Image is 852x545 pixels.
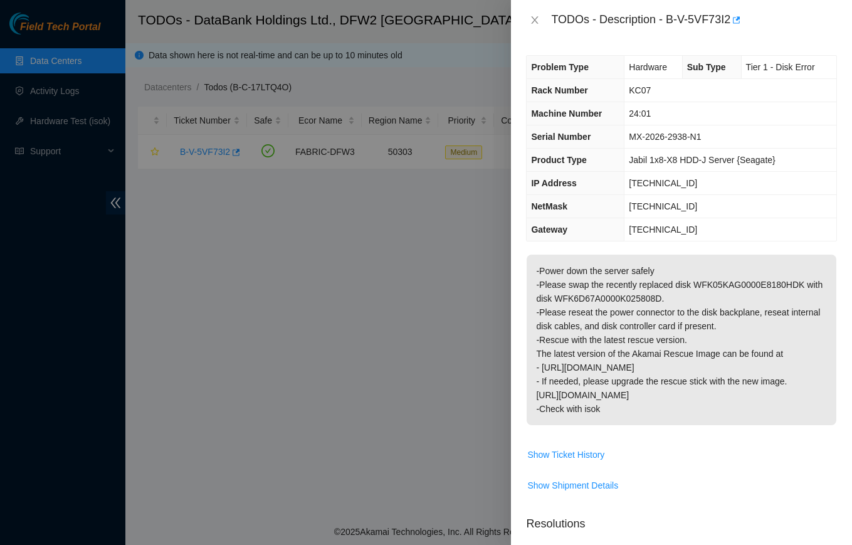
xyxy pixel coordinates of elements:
span: Product Type [531,155,586,165]
span: KC07 [629,85,651,95]
button: Show Ticket History [527,445,605,465]
span: Rack Number [531,85,587,95]
span: Tier 1 - Disk Error [746,62,815,72]
span: Hardware [629,62,667,72]
span: MX-2026-2938-N1 [629,132,701,142]
button: Show Shipment Details [527,475,619,495]
span: Problem Type [531,62,589,72]
span: close [530,15,540,25]
span: IP Address [531,178,576,188]
span: Show Shipment Details [527,479,618,492]
span: Gateway [531,225,567,235]
span: Machine Number [531,108,602,119]
span: Sub Type [687,62,726,72]
span: 24:01 [629,108,651,119]
span: Show Ticket History [527,448,604,462]
div: TODOs - Description - B-V-5VF73I2 [551,10,837,30]
span: Jabil 1x8-X8 HDD-J Server {Seagate} [629,155,775,165]
button: Close [526,14,544,26]
span: [TECHNICAL_ID] [629,225,697,235]
span: Serial Number [531,132,591,142]
p: Resolutions [526,505,837,532]
span: [TECHNICAL_ID] [629,178,697,188]
span: [TECHNICAL_ID] [629,201,697,211]
span: NetMask [531,201,567,211]
p: -Power down the server safely -Please swap the recently replaced disk WFK05KAG0000E8180HDK with d... [527,255,836,425]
